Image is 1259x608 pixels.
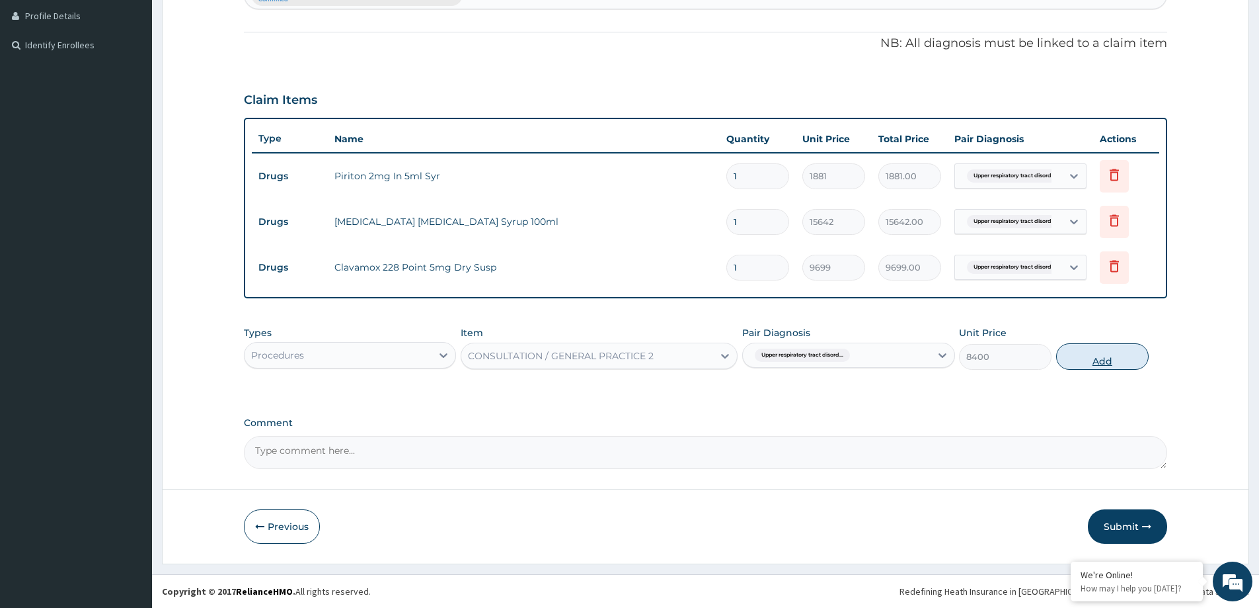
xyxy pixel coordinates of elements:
p: NB: All diagnosis must be linked to a claim item [244,35,1167,52]
h3: Claim Items [244,93,317,108]
td: Clavamox 228 Point 5mg Dry Susp [328,254,720,281]
footer: All rights reserved. [152,574,1259,608]
th: Type [252,126,328,151]
td: [MEDICAL_DATA] [MEDICAL_DATA] Syrup 100ml [328,208,720,235]
td: Drugs [252,164,328,189]
strong: Copyright © 2017 . [162,586,295,597]
div: CONSULTATION / GENERAL PRACTICE 2 [468,349,654,363]
td: Piriton 2mg In 5ml Syr [328,163,720,189]
button: Previous [244,509,320,544]
th: Actions [1093,126,1159,152]
div: We're Online! [1081,569,1193,581]
textarea: Type your message and hit 'Enter' [7,361,252,408]
p: How may I help you today? [1081,583,1193,594]
img: d_794563401_company_1708531726252_794563401 [24,66,54,99]
label: Item [461,326,483,339]
label: Types [244,327,272,339]
div: Minimize live chat window [217,7,248,38]
label: Unit Price [959,326,1007,339]
th: Quantity [720,126,796,152]
div: Chat with us now [69,74,222,91]
button: Add [1056,343,1149,370]
th: Name [328,126,720,152]
button: Submit [1088,509,1167,544]
label: Comment [244,417,1167,429]
div: Redefining Heath Insurance in [GEOGRAPHIC_DATA] using Telemedicine and Data Science! [899,585,1249,598]
span: Upper respiratory tract disord... [967,169,1062,183]
div: Procedures [251,349,304,362]
label: Pair Diagnosis [742,326,810,339]
a: RelianceHMO [236,586,293,597]
th: Total Price [872,126,948,152]
span: Upper respiratory tract disord... [755,349,850,362]
span: Upper respiratory tract disord... [967,215,1062,228]
span: Upper respiratory tract disord... [967,261,1062,274]
td: Drugs [252,255,328,280]
td: Drugs [252,210,328,234]
th: Pair Diagnosis [948,126,1093,152]
th: Unit Price [796,126,872,152]
span: We're online! [77,167,182,300]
